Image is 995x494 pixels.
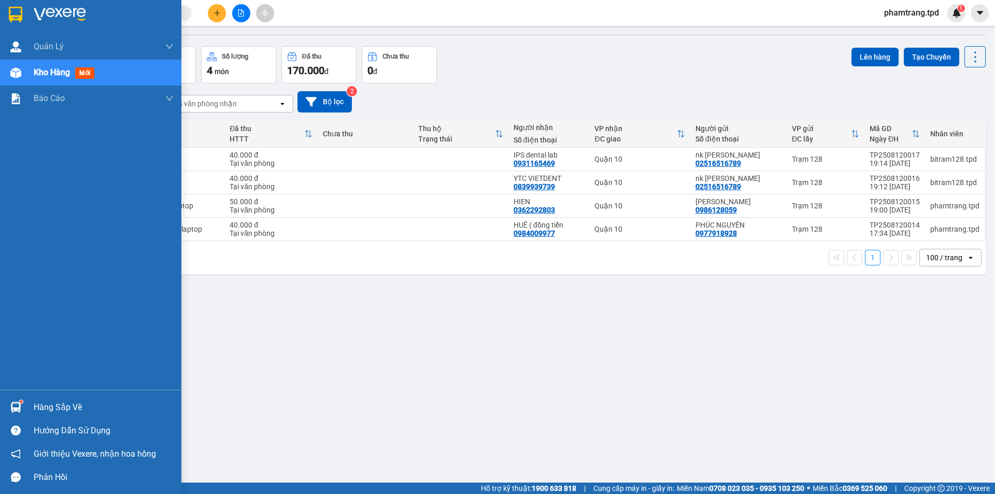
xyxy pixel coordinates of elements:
span: message [11,472,21,482]
span: Quản Lý [34,40,64,53]
div: 02516516789 [695,159,741,167]
div: Tại văn phòng [230,159,312,167]
div: Chưa thu [382,53,409,60]
div: 19:12 [DATE] [870,182,920,191]
div: IPS dental lab [514,151,585,159]
div: 0839939739 [514,182,555,191]
div: Trạm 128 [792,202,859,210]
span: đ [324,67,329,76]
img: warehouse-icon [10,41,21,52]
span: Gửi: [9,10,25,21]
strong: 0369 525 060 [843,484,887,492]
div: 40.000 [8,67,93,79]
span: 170.000 [287,64,324,77]
div: VP gửi [792,124,851,133]
div: Số điện thoại [695,135,781,143]
span: question-circle [11,426,21,435]
span: Miền Nam [677,483,804,494]
span: down [165,43,174,51]
span: phamtrang.tpd [876,6,947,19]
div: TP2508120014 [870,221,920,229]
span: notification [11,449,21,459]
span: copyright [937,485,945,492]
div: Tại văn phòng [230,206,312,214]
div: phamtrang.tpd [930,202,979,210]
div: Số lượng [222,53,248,60]
div: Mã GD [870,124,912,133]
span: món [215,67,229,76]
button: Bộ lọc [297,91,352,112]
span: caret-down [975,8,985,18]
span: 4 [207,64,212,77]
div: HIEN [514,197,585,206]
span: 0 [367,64,373,77]
div: Trạng thái [418,135,495,143]
img: warehouse-icon [10,67,21,78]
span: Kho hàng [34,67,70,77]
div: phamtrang.tpd [930,225,979,233]
span: | [584,483,586,494]
span: mới [75,67,94,79]
div: Đã thu [302,53,321,60]
img: solution-icon [10,93,21,104]
div: Người gửi [695,124,781,133]
div: Quận 10 [594,178,685,187]
div: Trạm 128 [792,155,859,163]
span: aim [261,9,268,17]
button: file-add [232,4,250,22]
span: 1 [959,5,963,12]
span: file-add [237,9,245,17]
div: 40.000 đ [230,151,312,159]
div: Hướng dẫn sử dụng [34,423,174,439]
th: Toggle SortBy [589,120,690,148]
div: Quận 10 [594,155,685,163]
div: 0986128059 [695,206,737,214]
div: Phản hồi [34,470,174,485]
sup: 1 [20,400,23,403]
div: 17:34 [DATE] [870,229,920,237]
div: Ngày ĐH [870,135,912,143]
div: PHÚC NGUYÊN [695,221,781,229]
div: Người nhận [514,123,585,132]
div: bitram128.tpd [930,155,979,163]
th: Toggle SortBy [224,120,318,148]
button: Chưa thu0đ [362,46,437,83]
button: Số lượng4món [201,46,276,83]
span: Giới thiệu Vexere, nhận hoa hồng [34,447,156,460]
span: đ [373,67,377,76]
div: 0984009977 [514,229,555,237]
img: logo-vxr [9,7,22,22]
span: Miền Bắc [813,483,887,494]
button: Tạo Chuyến [904,48,959,66]
div: TP2508120017 [870,151,920,159]
div: Trạm 128 [792,225,859,233]
div: Đã thu [230,124,304,133]
div: Quận 10 [99,9,174,21]
div: 051186000043 [99,48,174,61]
div: 100 / trang [926,252,962,263]
span: plus [214,9,221,17]
span: CR : [8,68,24,79]
span: | [895,483,897,494]
img: icon-new-feature [952,8,961,18]
button: aim [256,4,274,22]
div: YTC VIETDENT [514,174,585,182]
sup: 2 [347,86,357,96]
span: Cung cấp máy in - giấy in: [593,483,674,494]
div: Nhân viên [930,130,979,138]
div: Chọn văn phòng nhận [165,98,237,109]
div: TP2508120015 [870,197,920,206]
div: quang trung [695,197,781,206]
div: nk lê anh [695,151,781,159]
span: Nhận: [99,10,124,21]
th: Toggle SortBy [787,120,864,148]
span: ⚪️ [807,486,810,490]
div: Thu hộ [418,124,495,133]
span: Báo cáo [34,92,65,105]
div: Tại văn phòng [230,182,312,191]
div: HTTT [230,135,304,143]
button: 1 [865,250,880,265]
span: down [165,94,174,103]
div: 0362292803 [514,206,555,214]
div: 40.000 đ [230,174,312,182]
